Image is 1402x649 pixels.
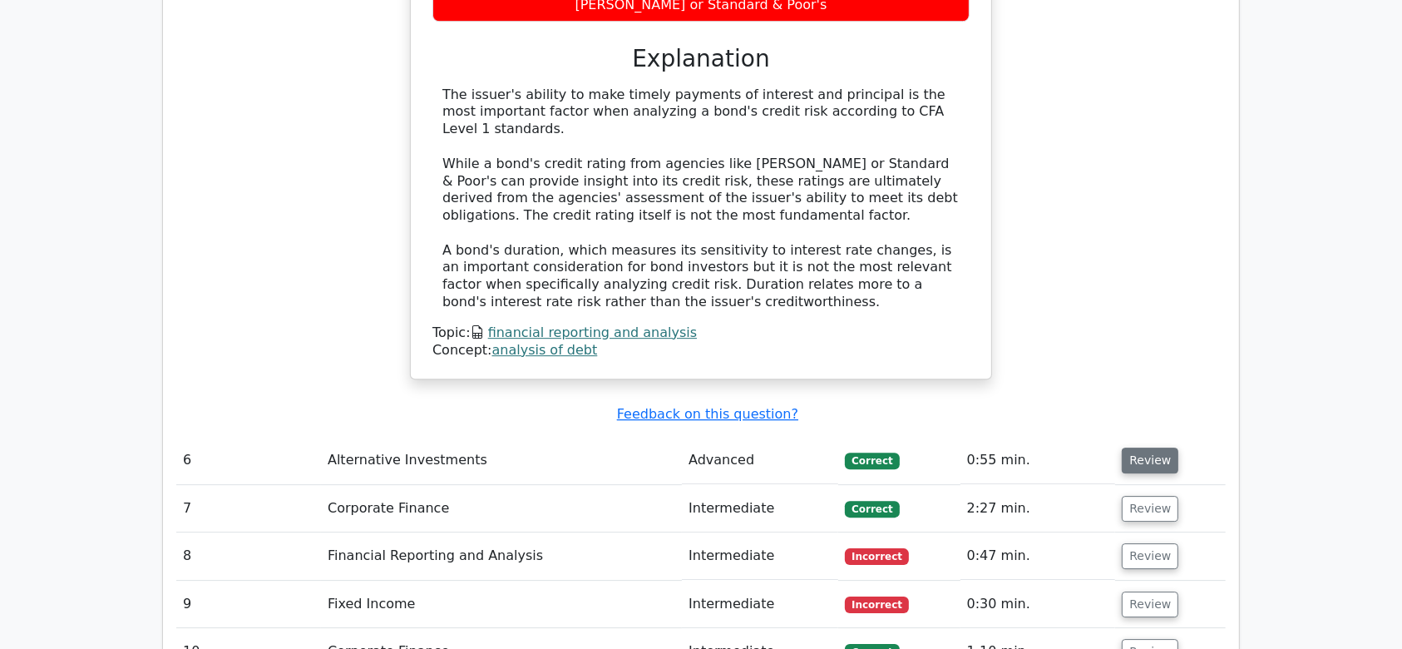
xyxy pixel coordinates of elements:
span: Incorrect [845,548,909,565]
td: 9 [176,581,321,628]
button: Review [1122,496,1178,522]
td: 0:47 min. [960,533,1116,580]
span: Incorrect [845,597,909,613]
td: Financial Reporting and Analysis [321,533,682,580]
td: 8 [176,533,321,580]
div: Concept: [432,342,970,359]
button: Review [1122,448,1178,473]
td: Intermediate [682,485,838,533]
a: financial reporting and analysis [488,324,697,340]
td: Intermediate [682,581,838,628]
td: Corporate Finance [321,485,682,533]
td: 2:27 min. [960,485,1116,533]
h3: Explanation [442,45,960,73]
td: 0:30 min. [960,581,1116,628]
button: Review [1122,592,1178,617]
span: Correct [845,453,899,469]
td: Alternative Investments [321,437,682,484]
a: Feedback on this question? [617,406,798,422]
div: Topic: [432,324,970,342]
span: Correct [845,501,899,518]
td: Advanced [682,437,838,484]
button: Review [1122,543,1178,569]
td: 0:55 min. [960,437,1116,484]
td: 6 [176,437,321,484]
td: 7 [176,485,321,533]
td: Intermediate [682,533,838,580]
div: The issuer's ability to make timely payments of interest and principal is the most important fact... [442,87,960,311]
a: analysis of debt [492,342,598,358]
td: Fixed Income [321,581,682,628]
